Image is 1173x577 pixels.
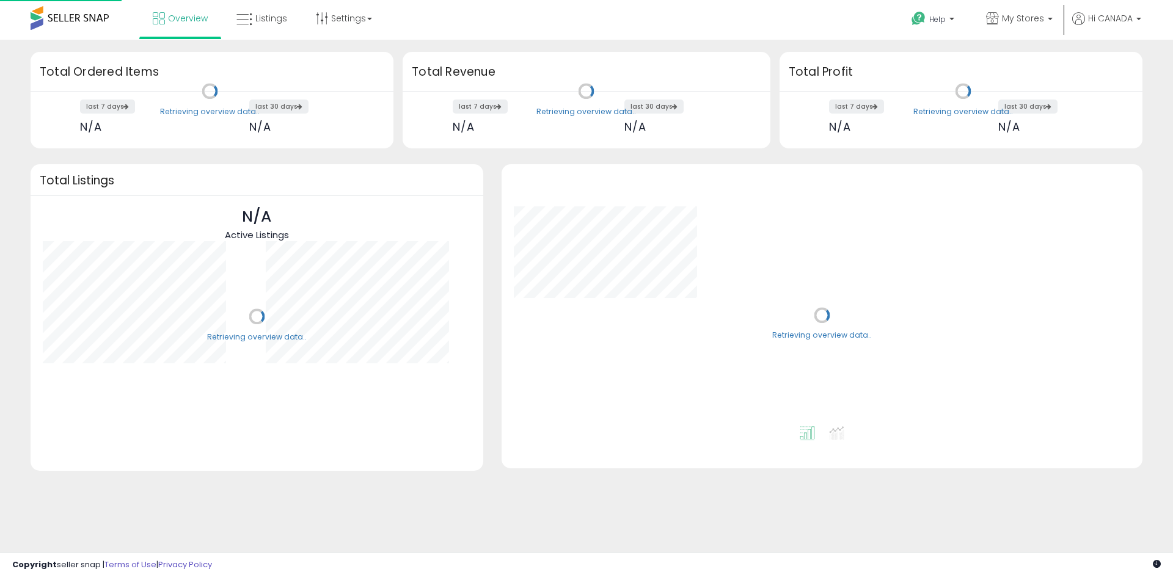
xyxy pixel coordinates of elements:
[929,14,946,24] span: Help
[207,332,307,343] div: Retrieving overview data..
[1088,12,1133,24] span: Hi CANADA
[902,2,967,40] a: Help
[911,11,926,26] i: Get Help
[168,12,208,24] span: Overview
[1072,12,1141,40] a: Hi CANADA
[536,106,636,117] div: Retrieving overview data..
[255,12,287,24] span: Listings
[913,106,1013,117] div: Retrieving overview data..
[160,106,260,117] div: Retrieving overview data..
[1002,12,1044,24] span: My Stores
[772,330,872,341] div: Retrieving overview data..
